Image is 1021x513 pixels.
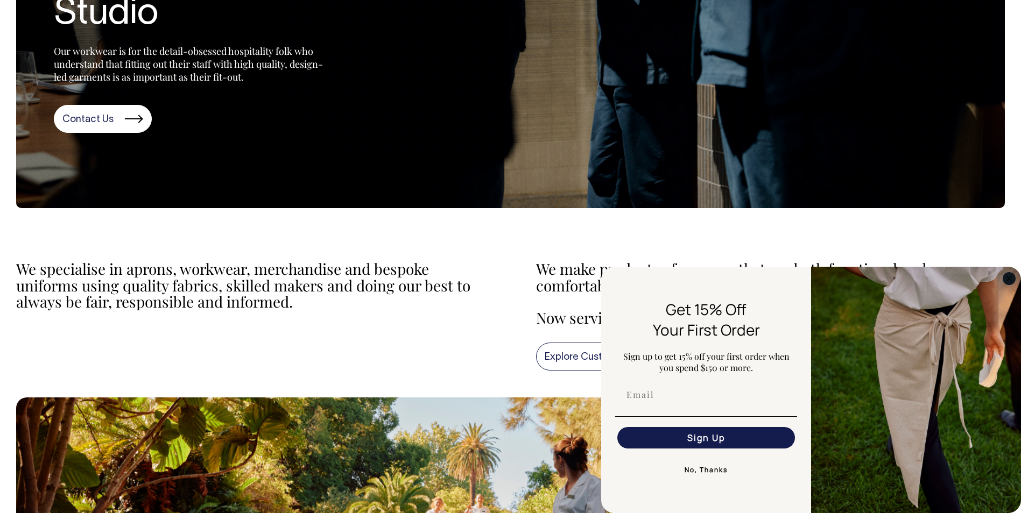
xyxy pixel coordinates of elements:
p: We make products of purpose that are both functional and comfortable and value simple, timeless d... [536,261,1005,294]
div: FLYOUT Form [601,267,1021,513]
a: Contact Us [54,105,152,133]
span: Your First Order [653,319,760,340]
p: Our workwear is for the detail-obsessed hospitality folk who understand that fitting out their st... [54,45,323,83]
p: We specialise in aprons, workwear, merchandise and bespoke uniforms using quality fabrics, skille... [16,261,485,310]
span: Sign up to get 15% off your first order when you spend $150 or more. [623,351,790,373]
input: Email [617,384,795,405]
button: No, Thanks [615,459,797,481]
button: Close dialog [1003,272,1016,285]
a: Explore Custom Services [536,343,766,370]
span: Get 15% Off [666,299,747,319]
button: Sign Up [617,427,795,448]
p: Now serving. [536,310,1005,326]
img: 5e34ad8f-4f05-4173-92a8-ea475ee49ac9.jpeg [811,267,1021,513]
